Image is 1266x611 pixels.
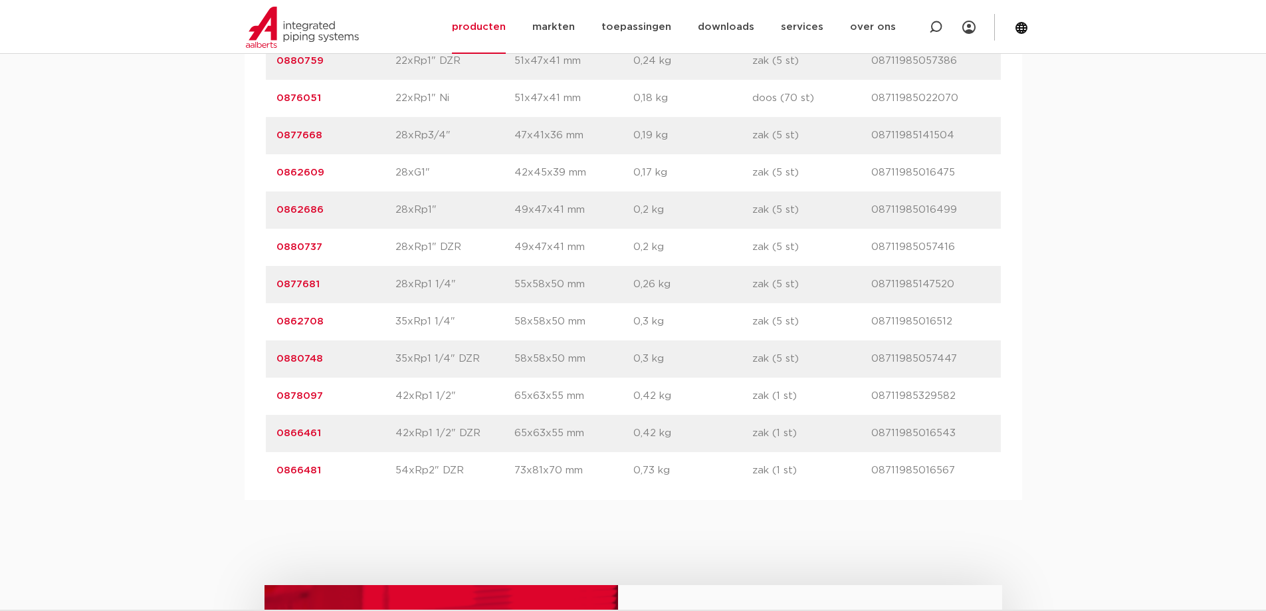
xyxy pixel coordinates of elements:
[871,90,990,106] p: 08711985022070
[395,388,514,404] p: 42xRp1 1/2"
[276,56,324,66] a: 0880759
[633,128,752,144] p: 0,19 kg
[633,90,752,106] p: 0,18 kg
[514,277,633,293] p: 55x58x50 mm
[276,242,322,252] a: 0880737
[752,202,871,218] p: zak (5 st)
[633,388,752,404] p: 0,42 kg
[514,239,633,255] p: 49x47x41 mm
[395,53,514,69] p: 22xRp1" DZR
[871,202,990,218] p: 08711985016499
[395,239,514,255] p: 28xRp1" DZR
[514,165,633,181] p: 42x45x39 mm
[395,351,514,367] p: 35xRp1 1/4" DZR
[871,463,990,479] p: 08711985016567
[752,53,871,69] p: zak (5 st)
[514,90,633,106] p: 51x47x41 mm
[752,388,871,404] p: zak (1 st)
[633,239,752,255] p: 0,2 kg
[276,391,323,401] a: 0878097
[514,463,633,479] p: 73x81x70 mm
[633,202,752,218] p: 0,2 kg
[395,277,514,293] p: 28xRp1 1/4"
[395,165,514,181] p: 28xG1"
[633,314,752,330] p: 0,3 kg
[276,168,324,178] a: 0862609
[752,277,871,293] p: zak (5 st)
[276,205,324,215] a: 0862686
[752,90,871,106] p: doos (70 st)
[514,128,633,144] p: 47x41x36 mm
[633,426,752,441] p: 0,42 kg
[276,354,323,364] a: 0880748
[514,314,633,330] p: 58x58x50 mm
[752,314,871,330] p: zak (5 st)
[276,428,321,438] a: 0866461
[633,351,752,367] p: 0,3 kg
[276,93,321,103] a: 0876051
[871,388,990,404] p: 08711985329582
[752,463,871,479] p: zak (1 st)
[633,165,752,181] p: 0,17 kg
[514,53,633,69] p: 51x47x41 mm
[395,463,514,479] p: 54xRp2" DZR
[514,426,633,441] p: 65x63x55 mm
[871,351,990,367] p: 08711985057447
[871,426,990,441] p: 08711985016543
[871,53,990,69] p: 08711985057386
[633,463,752,479] p: 0,73 kg
[752,128,871,144] p: zak (5 st)
[871,314,990,330] p: 08711985016512
[871,277,990,293] p: 08711985147520
[395,90,514,106] p: 22xRp1" Ni
[395,426,514,441] p: 42xRp1 1/2" DZR
[752,351,871,367] p: zak (5 st)
[514,388,633,404] p: 65x63x55 mm
[752,426,871,441] p: zak (1 st)
[276,130,322,140] a: 0877668
[633,53,752,69] p: 0,24 kg
[514,351,633,367] p: 58x58x50 mm
[633,277,752,293] p: 0,26 kg
[752,165,871,181] p: zak (5 st)
[871,239,990,255] p: 08711985057416
[276,279,320,289] a: 0877681
[276,465,321,475] a: 0866481
[395,128,514,144] p: 28xRp3/4"
[276,316,324,326] a: 0862708
[752,239,871,255] p: zak (5 st)
[395,314,514,330] p: 35xRp1 1/4"
[395,202,514,218] p: 28xRp1"
[871,165,990,181] p: 08711985016475
[871,128,990,144] p: 08711985141504
[514,202,633,218] p: 49x47x41 mm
